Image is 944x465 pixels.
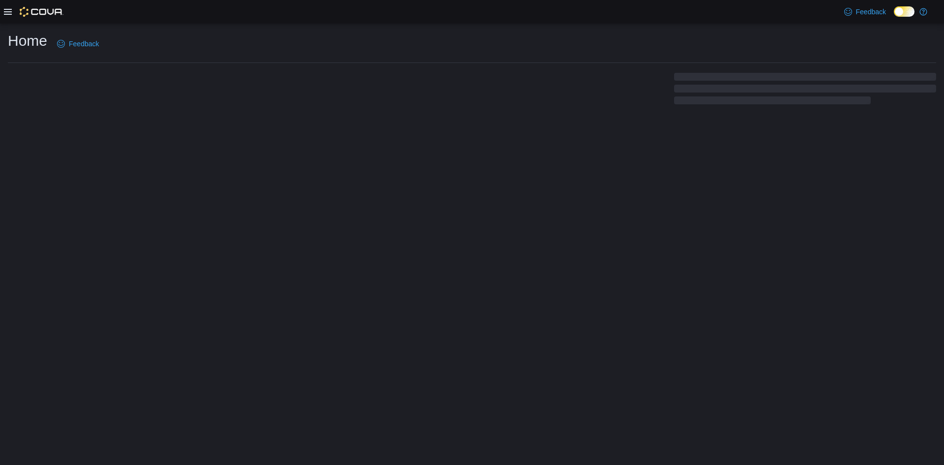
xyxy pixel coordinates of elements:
img: Cova [20,7,63,17]
input: Dark Mode [894,6,914,17]
span: Feedback [856,7,886,17]
span: Feedback [69,39,99,49]
a: Feedback [840,2,890,22]
span: Loading [674,75,936,106]
h1: Home [8,31,47,51]
a: Feedback [53,34,103,54]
